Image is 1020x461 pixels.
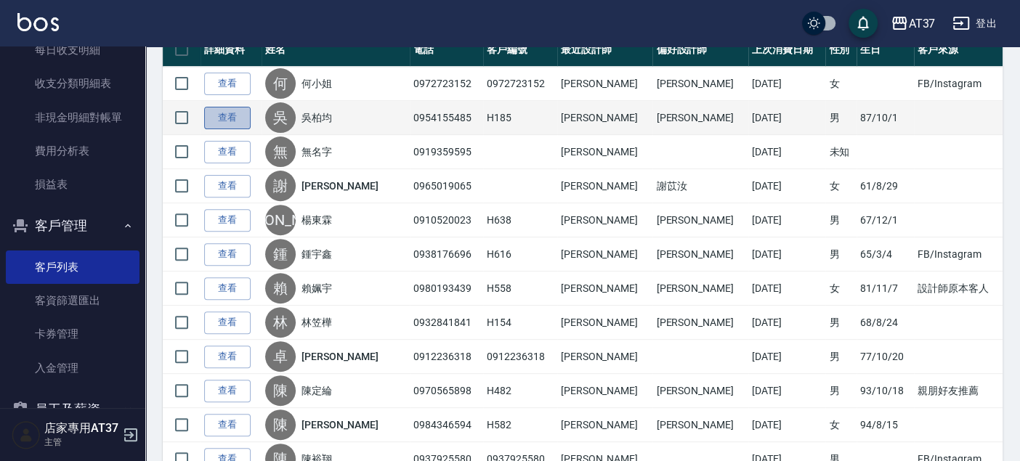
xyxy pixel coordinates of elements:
a: 何小姐 [301,76,332,91]
div: 謝 [265,171,296,201]
button: 客戶管理 [6,207,139,245]
td: [DATE] [748,101,825,135]
img: Logo [17,13,59,31]
button: 員工及薪資 [6,391,139,428]
td: H154 [483,306,556,340]
a: 賴姵宇 [301,281,332,295]
td: 81/11/7 [857,272,914,306]
td: FB/Instagram [914,237,1003,272]
td: 93/10/18 [857,374,914,408]
a: 費用分析表 [6,134,139,168]
td: 未知 [825,135,857,169]
td: [DATE] [748,340,825,374]
td: H582 [483,408,556,442]
td: 0910520023 [410,203,483,237]
th: 偏好設計師 [652,33,748,67]
td: [DATE] [748,67,825,101]
td: [PERSON_NAME] [557,272,653,306]
td: 男 [825,203,857,237]
th: 客戶編號 [483,33,556,67]
td: [PERSON_NAME] [652,272,748,306]
a: 查看 [204,346,251,368]
td: H616 [483,237,556,272]
td: 0980193439 [410,272,483,306]
td: [PERSON_NAME] [652,67,748,101]
td: [DATE] [748,306,825,340]
a: 每日收支明細 [6,33,139,67]
td: 0972723152 [410,67,483,101]
td: 女 [825,169,857,203]
div: AT37 [908,15,935,33]
td: 男 [825,374,857,408]
td: H558 [483,272,556,306]
td: [PERSON_NAME] [557,203,653,237]
div: 卓 [265,341,296,372]
a: 查看 [204,414,251,436]
div: 何 [265,68,296,99]
a: 收支分類明細表 [6,67,139,100]
td: 0912236318 [483,340,556,374]
td: [DATE] [748,237,825,272]
div: 鍾 [265,239,296,269]
td: [PERSON_NAME] [652,374,748,408]
div: 陳 [265,409,296,440]
div: 陳 [265,375,296,406]
td: [DATE] [748,408,825,442]
th: 姓名 [262,33,410,67]
div: 吳 [265,102,296,133]
a: 查看 [204,175,251,197]
div: 賴 [265,273,296,303]
td: 男 [825,340,857,374]
td: [DATE] [748,203,825,237]
td: 女 [825,408,857,442]
td: H185 [483,101,556,135]
td: [PERSON_NAME] [652,306,748,340]
div: 無 [265,136,296,167]
a: 查看 [204,243,251,266]
td: [DATE] [748,272,825,306]
a: 非現金明細對帳單 [6,101,139,134]
a: 查看 [204,209,251,232]
td: 女 [825,67,857,101]
th: 客戶來源 [914,33,1003,67]
td: 0970565898 [410,374,483,408]
div: [PERSON_NAME] [265,205,296,235]
td: 謝苡汝 [652,169,748,203]
td: 0912236318 [410,340,483,374]
button: save [849,9,878,38]
th: 電話 [410,33,483,67]
a: 查看 [204,107,251,129]
h5: 店家專用AT37 [44,421,118,436]
td: FB/Instagram [914,67,1003,101]
a: 鍾宇鑫 [301,247,332,261]
td: 0972723152 [483,67,556,101]
a: 卡券管理 [6,317,139,351]
td: [PERSON_NAME] [652,408,748,442]
td: 68/8/24 [857,306,914,340]
td: 0919359595 [410,135,483,169]
a: 楊東霖 [301,213,332,227]
td: 0954155485 [410,101,483,135]
td: 0965019065 [410,169,483,203]
a: 查看 [204,380,251,402]
td: [PERSON_NAME] [557,135,653,169]
td: 61/8/29 [857,169,914,203]
a: [PERSON_NAME] [301,349,379,364]
a: [PERSON_NAME] [301,179,379,193]
td: [PERSON_NAME] [557,101,653,135]
button: AT37 [885,9,941,38]
td: [DATE] [748,135,825,169]
div: 林 [265,307,296,338]
td: [PERSON_NAME] [557,237,653,272]
td: 65/3/4 [857,237,914,272]
a: 查看 [204,141,251,163]
td: [PERSON_NAME] [557,169,653,203]
td: 女 [825,272,857,306]
td: 0984346594 [410,408,483,442]
td: 男 [825,237,857,272]
td: [PERSON_NAME] [557,306,653,340]
a: 查看 [204,311,251,334]
a: 林笠樺 [301,315,332,330]
td: [PERSON_NAME] [557,408,653,442]
td: 67/12/1 [857,203,914,237]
